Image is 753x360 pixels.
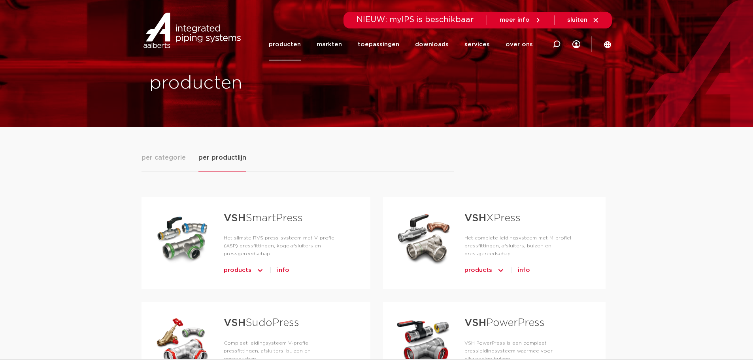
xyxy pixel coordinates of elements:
[224,213,303,223] a: VSHSmartPress
[358,28,399,60] a: toepassingen
[224,318,299,328] a: VSHSudoPress
[464,213,521,223] a: VSHXPress
[256,264,264,277] img: icon-chevron-up-1.svg
[464,318,545,328] a: VSHPowerPress
[518,264,530,277] a: info
[269,28,301,60] a: producten
[224,318,245,328] strong: VSH
[567,17,587,23] span: sluiten
[464,264,492,277] span: products
[572,28,580,60] div: my IPS
[464,318,486,328] strong: VSH
[357,16,474,24] span: NIEUW: myIPS is beschikbaar
[500,17,542,24] a: meer info
[500,17,530,23] span: meer info
[277,264,289,277] a: info
[224,234,345,258] p: Het slimste RVS press-systeem met V-profiel (ASP) pressfittingen, kogelafsluiters en pressgereeds...
[269,28,533,60] nav: Menu
[464,234,580,258] p: Het complete leidingsysteem met M-profiel pressfittingen, afsluiters, buizen en pressgereedschap.
[149,71,373,96] h1: producten
[224,264,251,277] span: products
[497,264,505,277] img: icon-chevron-up-1.svg
[415,28,449,60] a: downloads
[506,28,533,60] a: over ons
[567,17,599,24] a: sluiten
[317,28,342,60] a: markten
[224,213,245,223] strong: VSH
[198,153,246,162] span: per productlijn
[142,153,186,162] span: per categorie
[464,28,490,60] a: services
[464,213,486,223] strong: VSH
